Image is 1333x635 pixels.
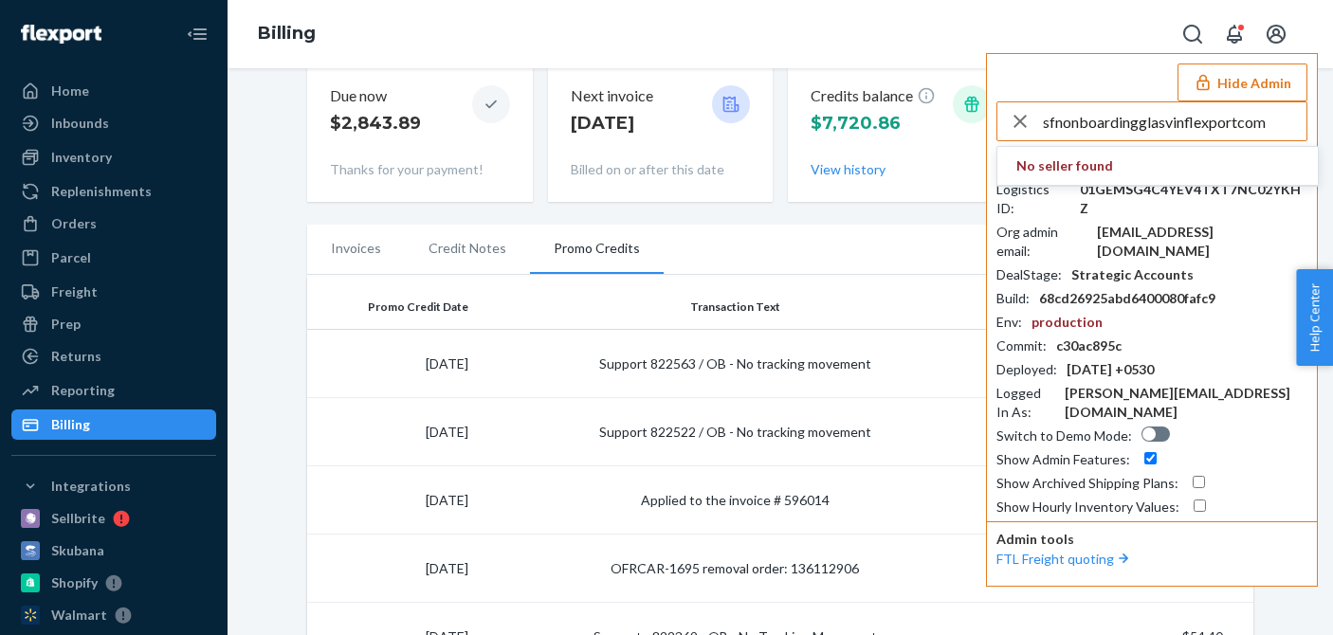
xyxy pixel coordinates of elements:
div: Inventory [51,148,112,167]
td: Support 822563 / OB - No tracking movement [476,330,995,398]
td: Applied to the invoice # 596014 [476,466,995,535]
div: Inbounds [51,114,109,133]
li: Invoices [307,225,405,272]
button: Open account menu [1257,15,1295,53]
div: production [1032,313,1103,332]
div: Orders [51,214,97,233]
div: Show Archived Shipping Plans : [996,474,1178,493]
a: Replenishments [11,176,216,207]
button: Open Search Box [1174,15,1212,53]
div: c30ac895c [1056,336,1122,355]
span: $7,720.86 [811,113,901,134]
div: [EMAIL_ADDRESS][DOMAIN_NAME] [1097,223,1307,261]
button: Help Center [1296,269,1333,366]
td: [DATE] [307,466,476,535]
p: [DATE] [571,111,653,136]
div: Commit : [996,336,1047,355]
div: Strategic Accounts [1071,265,1194,284]
button: Close Navigation [178,15,216,53]
div: [DATE] +0530 [1067,360,1154,379]
div: Freight [51,282,98,301]
div: Walmart [51,606,107,625]
a: Reporting [11,375,216,406]
div: [PERSON_NAME][EMAIL_ADDRESS][DOMAIN_NAME] [1065,384,1307,422]
div: Replenishments [51,182,152,201]
a: Inbounds [11,108,216,138]
div: Prep [51,315,81,334]
td: Support 822522 / OB - No tracking movement [476,398,995,466]
div: Show Admin Features : [996,450,1130,469]
p: Thanks for your payment! [330,160,510,179]
div: Show Hourly Inventory Values : [996,498,1179,517]
a: Inventory [11,142,216,172]
div: Billing [51,415,90,434]
li: Credit Notes [405,225,530,272]
a: Skubana [11,535,216,566]
div: Sellbrite [51,509,105,528]
p: Next invoice [571,85,653,107]
div: Home [51,82,89,100]
td: [DATE] [307,398,476,466]
a: Orders [11,209,216,239]
div: 01GEMSG4C4YEV4TXT7NC02YKHZ [1080,180,1307,218]
div: Logistics ID : [996,180,1070,218]
p: Billed on or after this date [571,160,751,179]
button: Hide Admin [1178,63,1307,101]
input: Search or paste seller ID [1043,102,1306,140]
a: Freight [11,277,216,307]
p: Credits balance [811,85,936,107]
div: Shopify [51,573,98,592]
th: Promo Credit Date [307,284,476,330]
ol: breadcrumbs [243,7,331,62]
div: Deployed : [996,360,1057,379]
button: Integrations [11,471,216,501]
div: Skubana [51,541,104,560]
button: Open notifications [1215,15,1253,53]
a: Billing [258,23,316,44]
td: OFRCAR-1695 removal order: 136112906 [476,535,995,603]
div: Logged In As : [996,384,1055,422]
li: Promo Credits [530,225,664,274]
div: Org admin email : [996,223,1087,261]
div: 68cd26925abd6400080fafc9 [1039,289,1215,308]
a: Returns [11,341,216,372]
div: Env : [996,313,1022,332]
a: Shopify [11,568,216,598]
div: Returns [51,347,101,366]
p: Due now [330,85,421,107]
td: [DATE] [307,535,476,603]
div: Parcel [51,248,91,267]
div: Switch to Demo Mode : [996,426,1132,445]
a: Home [11,76,216,106]
div: Integrations [51,477,131,496]
p: $2,843.89 [330,111,421,136]
p: Admin tools [996,530,1307,549]
button: View history [811,160,886,179]
a: Billing [11,409,216,440]
a: Prep [11,309,216,339]
a: Sellbrite [11,503,216,534]
a: Parcel [11,243,216,273]
th: Transaction Text [476,284,995,330]
img: Flexport logo [21,25,101,44]
a: Walmart [11,600,216,630]
a: FTL Freight quoting [996,551,1133,567]
div: Reporting [51,381,115,400]
strong: No seller found [1016,156,1113,175]
td: [DATE] [307,330,476,398]
div: DealStage : [996,265,1062,284]
div: Build : [996,289,1030,308]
